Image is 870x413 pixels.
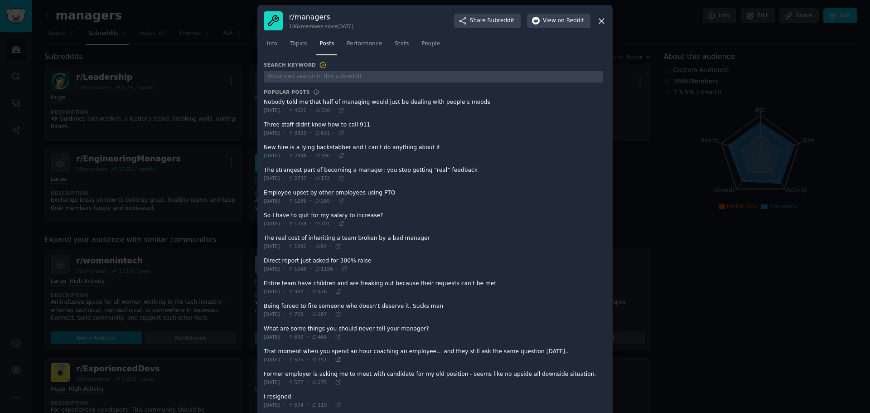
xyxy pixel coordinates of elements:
[330,243,332,251] span: ·
[289,23,353,29] div: 186k members since [DATE]
[314,107,330,113] span: 330
[264,266,280,272] span: [DATE]
[283,379,285,387] span: ·
[311,334,327,340] span: 466
[288,288,303,295] span: 982
[264,37,280,55] a: Info
[264,334,280,340] span: [DATE]
[311,402,327,408] span: 119
[288,356,303,363] span: 625
[288,107,306,113] span: 4621
[333,175,335,183] span: ·
[283,152,285,160] span: ·
[288,220,306,227] span: 1258
[488,17,514,25] span: Subreddit
[309,107,311,115] span: ·
[421,40,440,48] span: People
[283,197,285,205] span: ·
[289,12,353,22] h3: r/ managers
[287,37,310,55] a: Topics
[314,243,327,249] span: 84
[330,333,332,341] span: ·
[288,175,306,181] span: 2737
[391,37,412,55] a: Stats
[311,379,327,385] span: 275
[309,220,311,228] span: ·
[527,14,590,28] button: Viewon Reddit
[264,89,310,95] h3: Popular Posts
[558,17,584,25] span: on Reddit
[306,379,308,387] span: ·
[418,37,443,55] a: People
[264,107,280,113] span: [DATE]
[264,243,280,249] span: [DATE]
[543,17,584,25] span: View
[306,356,308,364] span: ·
[264,379,280,385] span: [DATE]
[288,311,303,317] span: 769
[290,40,307,48] span: Topics
[311,311,327,317] span: 287
[333,197,335,205] span: ·
[333,152,335,160] span: ·
[330,288,332,296] span: ·
[288,198,306,204] span: 1286
[288,130,306,136] span: 3333
[264,220,280,227] span: [DATE]
[264,71,603,83] input: Advanced search in this subreddit
[306,311,308,319] span: ·
[283,175,285,183] span: ·
[309,175,311,183] span: ·
[314,220,330,227] span: 201
[283,243,285,251] span: ·
[283,265,285,273] span: ·
[283,401,285,409] span: ·
[454,14,521,28] button: ShareSubreddit
[264,356,280,363] span: [DATE]
[316,37,337,55] a: Posts
[314,175,330,181] span: 172
[395,40,409,48] span: Stats
[309,197,311,205] span: ·
[283,288,285,296] span: ·
[283,333,285,341] span: ·
[330,379,332,387] span: ·
[288,334,303,340] span: 690
[264,152,280,159] span: [DATE]
[283,129,285,137] span: ·
[288,402,303,408] span: 574
[311,288,327,295] span: 476
[309,265,311,273] span: ·
[311,356,327,363] span: 151
[288,243,306,249] span: 1091
[343,37,385,55] a: Performance
[333,107,335,115] span: ·
[309,129,311,137] span: ·
[288,266,306,272] span: 1048
[309,152,311,160] span: ·
[309,243,311,251] span: ·
[264,402,280,408] span: [DATE]
[306,288,308,296] span: ·
[264,311,280,317] span: [DATE]
[264,198,280,204] span: [DATE]
[264,288,280,295] span: [DATE]
[330,356,332,364] span: ·
[333,220,335,228] span: ·
[319,40,334,48] span: Posts
[336,265,338,273] span: ·
[470,17,514,25] span: Share
[264,11,283,30] img: managers
[306,333,308,341] span: ·
[288,379,303,385] span: 577
[288,152,306,159] span: 2948
[283,107,285,115] span: ·
[314,130,330,136] span: 631
[306,401,308,409] span: ·
[330,401,332,409] span: ·
[283,356,285,364] span: ·
[283,311,285,319] span: ·
[330,311,332,319] span: ·
[347,40,382,48] span: Performance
